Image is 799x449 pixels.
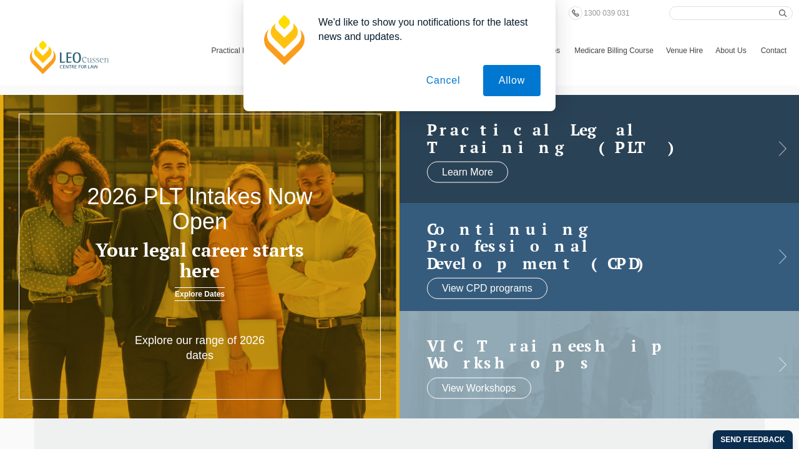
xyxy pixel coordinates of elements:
[427,121,747,155] h2: Practical Legal Training (PLT)
[427,121,747,155] a: Practical LegalTraining (PLT)
[80,240,320,281] h3: Your legal career starts here
[427,220,747,272] h2: Continuing Professional Development (CPD)
[258,15,308,65] img: notification icon
[427,162,508,183] a: Learn More
[427,278,547,299] a: View CPD programs
[175,287,225,301] a: Explore Dates
[427,337,747,371] a: VIC Traineeship Workshops
[120,333,280,363] p: Explore our range of 2026 dates
[80,184,320,234] h2: 2026 PLT Intakes Now Open
[308,15,541,44] div: We'd like to show you notifications for the latest news and updates.
[411,65,476,96] button: Cancel
[427,220,747,272] a: Continuing ProfessionalDevelopment (CPD)
[483,65,541,96] button: Allow
[427,377,531,398] a: View Workshops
